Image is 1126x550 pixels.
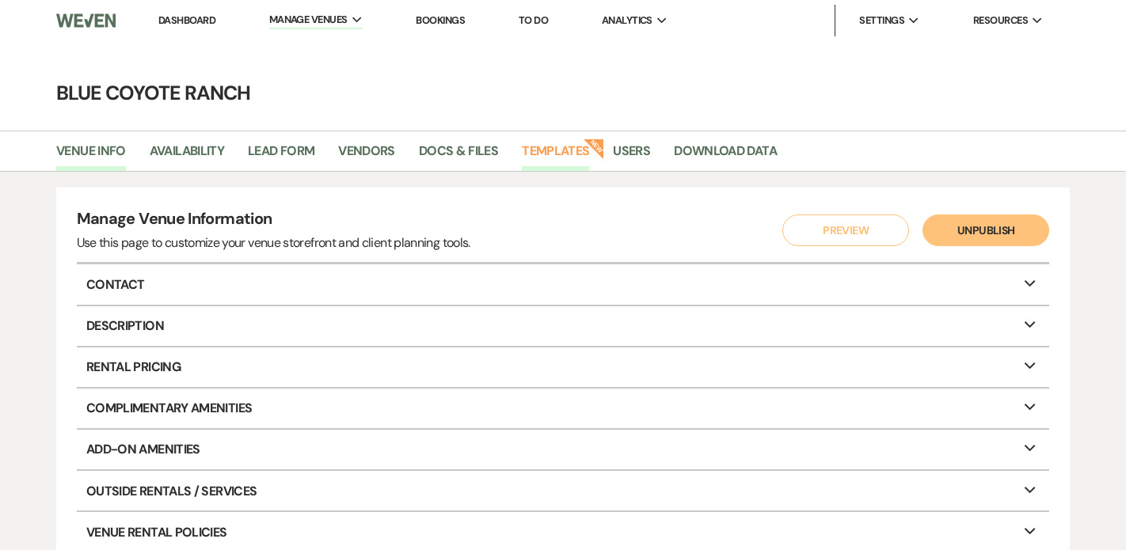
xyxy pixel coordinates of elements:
a: Dashboard [158,13,215,27]
a: Availability [150,141,224,171]
p: Description [77,306,1050,346]
a: Docs & Files [419,141,498,171]
a: Lead Form [248,141,314,171]
button: Unpublish [922,214,1049,246]
a: Download Data [674,141,777,171]
p: Complimentary Amenities [77,389,1050,428]
p: Add-On Amenities [77,430,1050,469]
span: Resources [973,13,1028,28]
a: Venue Info [56,141,126,171]
button: Preview [782,214,909,246]
a: Templates [522,141,589,171]
span: Settings [859,13,904,28]
a: Users [613,141,650,171]
p: Contact [77,264,1050,304]
a: Bookings [416,13,465,27]
p: Outside Rentals / Services [77,471,1050,510]
img: Weven Logo [56,4,116,37]
a: Preview [778,214,905,246]
div: Use this page to customize your venue storefront and client planning tools. [77,233,470,252]
span: Analytics [602,13,652,28]
a: Vendors [338,141,395,171]
h4: Manage Venue Information [77,207,470,233]
strong: New [584,137,606,159]
a: To Do [519,13,548,27]
p: Rental Pricing [77,347,1050,387]
span: Manage Venues [269,12,348,28]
